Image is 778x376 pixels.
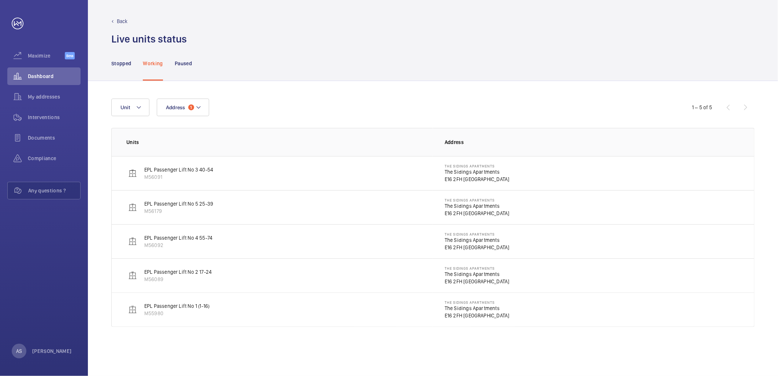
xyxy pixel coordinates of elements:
span: Dashboard [28,73,81,80]
button: Address1 [157,99,209,116]
p: AS [16,347,22,355]
img: elevator.svg [128,203,137,212]
p: E16 2FH [GEOGRAPHIC_DATA] [445,244,510,251]
p: EPL Passenger Lift No 4 55-74 [144,234,212,242]
img: elevator.svg [128,237,137,246]
span: Interventions [28,114,81,121]
span: Compliance [28,155,81,162]
span: My addresses [28,93,81,100]
p: Stopped [111,60,131,67]
p: M56092 [144,242,212,249]
button: Unit [111,99,149,116]
p: M56179 [144,207,213,215]
span: Unit [121,104,130,110]
p: EPL Passenger Lift No 2 17-24 [144,268,212,276]
p: The Sidings Apartments [445,266,510,270]
h1: Live units status [111,32,187,46]
p: The Sidings Apartments [445,164,510,168]
span: Maximize [28,52,65,59]
span: Beta [65,52,75,59]
img: elevator.svg [128,305,137,314]
img: elevator.svg [128,271,137,280]
p: E16 2FH [GEOGRAPHIC_DATA] [445,312,510,319]
p: The Sidings Apartments [445,202,510,210]
p: M56089 [144,276,212,283]
p: Paused [175,60,192,67]
p: M56091 [144,173,213,181]
img: elevator.svg [128,169,137,178]
p: [PERSON_NAME] [32,347,72,355]
div: 1 – 5 of 5 [692,104,712,111]
p: Working [143,60,163,67]
p: Address [445,139,740,146]
p: The Sidings Apartments [445,236,510,244]
p: M55980 [144,310,210,317]
p: E16 2FH [GEOGRAPHIC_DATA] [445,176,510,183]
p: The Sidings Apartments [445,305,510,312]
p: The Sidings Apartments [445,198,510,202]
p: Units [126,139,433,146]
p: The Sidings Apartments [445,232,510,236]
p: E16 2FH [GEOGRAPHIC_DATA] [445,210,510,217]
span: Documents [28,134,81,141]
span: Address [166,104,185,110]
p: EPL Passenger Lift No 1 (1-16) [144,302,210,310]
span: 1 [188,104,194,110]
p: Back [117,18,128,25]
p: EPL Passenger Lift No 3 40-54 [144,166,213,173]
p: The Sidings Apartments [445,270,510,278]
span: Any questions ? [28,187,80,194]
p: E16 2FH [GEOGRAPHIC_DATA] [445,278,510,285]
p: EPL Passenger Lift No 5 25-39 [144,200,213,207]
p: The Sidings Apartments [445,168,510,176]
p: The Sidings Apartments [445,300,510,305]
